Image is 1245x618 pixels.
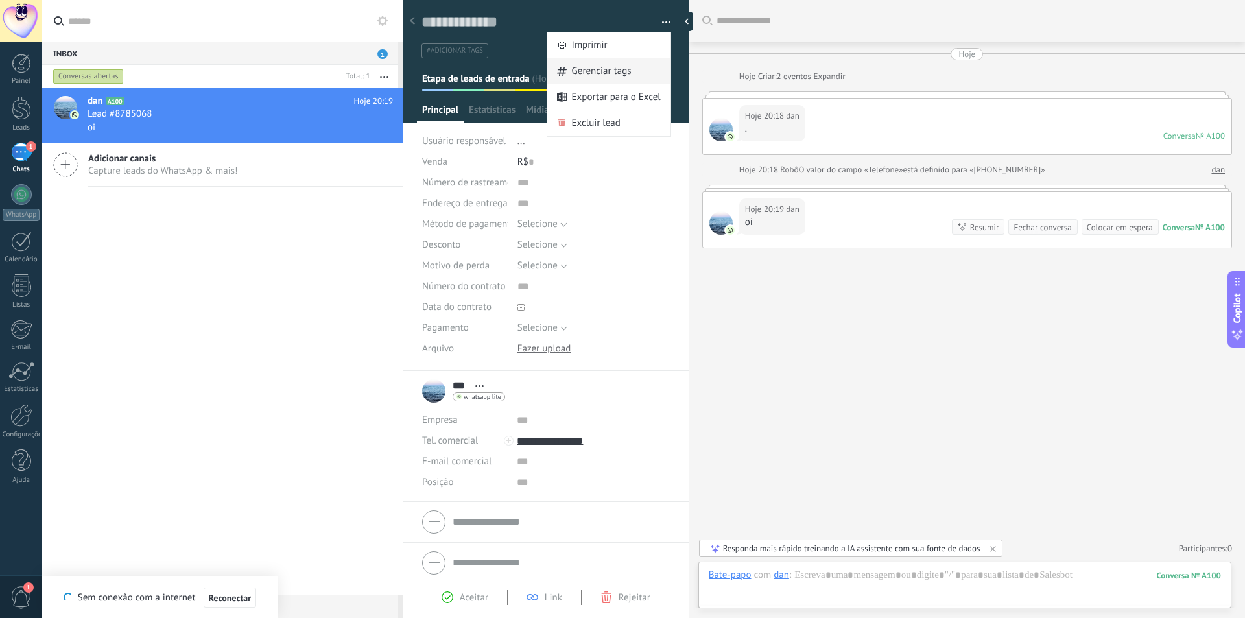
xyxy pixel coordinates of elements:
[370,65,398,88] button: Mais
[813,70,845,83] a: Expandir
[726,226,735,235] img: com.amocrm.amocrmwa.svg
[572,32,608,58] span: Imprimir
[422,431,478,451] button: Tel. comercial
[3,431,40,439] div: Configurações
[726,132,735,141] img: com.amocrm.amocrmwa.svg
[422,276,508,297] div: Número do contrato
[517,256,567,276] button: Selecione
[745,110,787,123] div: Hoje 20:18
[422,104,458,123] span: Principal
[3,476,40,484] div: Ajuda
[422,172,508,193] div: Número de rastreamento
[88,152,238,165] span: Adicionar canais
[422,156,447,168] span: Venda
[88,108,152,121] span: Lead #8785068
[517,218,558,230] span: Selecione
[517,322,558,334] span: Selecione
[1231,293,1244,323] span: Copilot
[1087,221,1153,233] div: Colocar em espera
[798,163,903,176] span: O valor do campo «Telefone»
[526,104,549,123] span: Mídia
[745,123,800,136] div: .
[1195,222,1225,233] div: № A100
[422,135,506,147] span: Usuário responsável
[545,591,562,604] span: Link
[422,302,492,312] span: Data do contrato
[422,323,469,333] span: Pagamento
[422,297,508,318] div: Data do contrato
[780,164,798,175] span: Robô
[745,216,800,229] div: oi
[422,451,492,472] button: E-mail comercial
[572,110,621,136] span: Excluir lead
[23,582,34,593] span: 1
[422,477,453,487] span: Posição
[903,163,1045,176] span: está definido para «[PHONE_NUMBER]»
[517,135,525,147] span: ...
[422,410,507,431] div: Empresa
[789,569,791,582] span: :
[422,131,508,152] div: Usuário responsável
[422,434,478,447] span: Tel. comercial
[422,261,490,270] span: Motivo de perda
[517,318,567,339] button: Selecione
[88,95,103,108] span: dan
[422,318,508,339] div: Pagamento
[422,472,507,493] div: Posição
[739,70,846,83] div: Criar:
[422,455,492,468] span: E-mail comercial
[204,588,257,608] button: Reconectar
[786,110,800,123] span: dan
[572,84,661,110] span: Exportar para o Excel
[3,385,40,394] div: Estatísticas
[619,591,650,604] span: Rejeitar
[3,124,40,132] div: Leads
[3,165,40,174] div: Chats
[3,77,40,86] div: Painel
[1196,130,1225,141] div: № A100
[1163,130,1196,141] div: Conversa
[26,141,36,152] span: 1
[422,198,508,208] span: Endereço de entrega
[1227,543,1232,554] span: 0
[970,221,999,233] div: Resumir
[1179,543,1232,554] a: Participantes:0
[422,219,516,229] span: Método de pagamento
[709,211,733,235] span: dan
[70,110,79,119] img: icon
[517,239,558,251] span: Selecione
[3,256,40,264] div: Calendário
[354,95,393,108] span: Hoje 20:19
[422,281,506,291] span: Número do contrato
[106,97,124,105] span: A100
[209,593,252,602] span: Reconectar
[422,240,460,250] span: Desconto
[88,165,238,177] span: Capture leads do WhatsApp & mais!
[422,339,508,359] div: Arquivo
[422,152,508,172] div: Venda
[3,209,40,221] div: WhatsApp
[745,203,787,216] div: Hoje 20:19
[464,394,501,400] span: whatsapp lite
[469,104,516,123] span: Estatísticas
[547,84,670,110] a: Exportar para o Excel
[53,69,124,84] div: Conversas abertas
[958,48,975,60] div: Hoje
[377,49,388,59] span: 1
[42,42,398,65] div: Inbox
[1014,221,1071,233] div: Fechar conversa
[3,343,40,351] div: E-mail
[422,344,454,353] span: Arquivo
[422,256,508,276] div: Motivo de perda
[774,569,789,580] div: dan
[777,70,811,83] span: 2 eventos
[739,70,758,83] div: Hoje
[1163,222,1195,233] div: Conversa
[3,301,40,309] div: Listas
[517,214,567,235] button: Selecione
[422,193,508,214] div: Endereço de entrega
[517,259,558,272] span: Selecione
[739,163,781,176] div: Hoje 20:18
[422,178,526,187] span: Número de rastreamento
[64,587,256,608] div: Sem conexão com a internet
